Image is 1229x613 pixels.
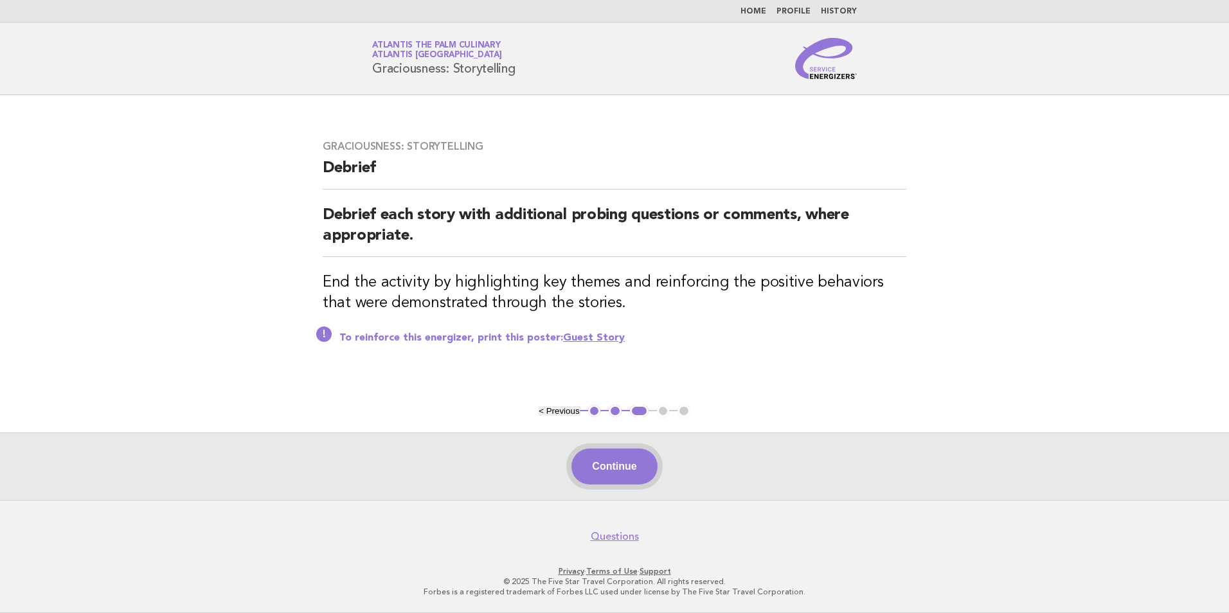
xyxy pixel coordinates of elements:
[323,205,906,257] h2: Debrief each story with additional probing questions or comments, where appropriate.
[323,272,906,314] h3: End the activity by highlighting key themes and reinforcing the positive behaviors that were demo...
[740,8,766,15] a: Home
[221,566,1008,576] p: · ·
[609,405,622,418] button: 2
[588,405,601,418] button: 1
[586,567,638,576] a: Terms of Use
[571,449,657,484] button: Continue
[776,8,811,15] a: Profile
[339,332,906,344] p: To reinforce this energizer, print this poster:
[372,51,502,60] span: Atlantis [GEOGRAPHIC_DATA]
[795,38,857,79] img: Service Energizers
[323,140,906,153] h3: Graciousness: Storytelling
[221,576,1008,587] p: © 2025 The Five Star Travel Corporation. All rights reserved.
[640,567,671,576] a: Support
[372,41,502,59] a: Atlantis The Palm CulinaryAtlantis [GEOGRAPHIC_DATA]
[591,530,639,543] a: Questions
[372,42,516,75] h1: Graciousness: Storytelling
[630,405,649,418] button: 3
[221,587,1008,597] p: Forbes is a registered trademark of Forbes LLC used under license by The Five Star Travel Corpora...
[539,406,579,416] button: < Previous
[821,8,857,15] a: History
[563,333,625,343] a: Guest Story
[323,158,906,190] h2: Debrief
[559,567,584,576] a: Privacy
